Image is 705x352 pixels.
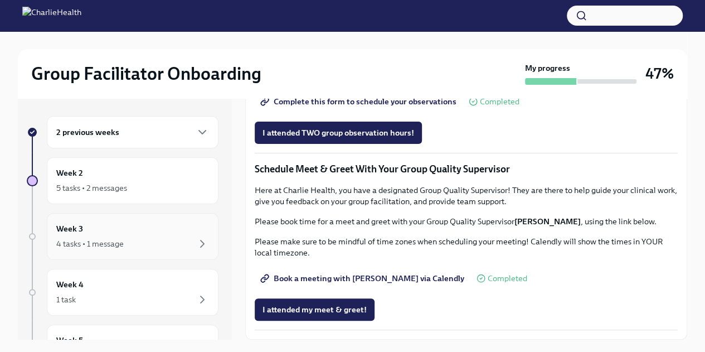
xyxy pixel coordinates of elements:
[255,298,375,321] button: I attended my meet & greet!
[56,167,83,179] h6: Week 2
[525,62,570,74] strong: My progress
[56,278,84,291] h6: Week 4
[262,127,414,138] span: I attended TWO group observation hours!
[56,182,127,194] div: 5 tasks • 2 messages
[56,238,124,249] div: 4 tasks • 1 message
[56,334,83,346] h6: Week 5
[56,126,119,138] h6: 2 previous weeks
[56,294,76,305] div: 1 task
[255,216,678,227] p: Please book time for a meet and greet with your Group Quality Supervisor , using the link below.
[255,90,464,113] a: Complete this form to schedule your observations
[255,162,678,176] p: Schedule Meet & Greet With Your Group Quality Supervisor
[56,223,83,235] h6: Week 3
[488,274,527,283] span: Completed
[255,185,678,207] p: Here at Charlie Health, you have a designated Group Quality Supervisor! They are there to help gu...
[27,157,218,204] a: Week 25 tasks • 2 messages
[27,213,218,260] a: Week 34 tasks • 1 message
[255,267,472,290] a: Book a meeting with [PERSON_NAME] via Calendly
[255,236,678,258] p: Please make sure to be mindful of time zones when scheduling your meeting! Calendly will show the...
[645,64,674,84] h3: 47%
[262,96,456,107] span: Complete this form to schedule your observations
[31,62,261,85] h2: Group Facilitator Onboarding
[514,216,581,226] strong: [PERSON_NAME]
[480,98,519,106] span: Completed
[262,273,464,284] span: Book a meeting with [PERSON_NAME] via Calendly
[27,269,218,316] a: Week 41 task
[22,7,81,25] img: CharlieHealth
[47,116,218,148] div: 2 previous weeks
[255,122,422,144] button: I attended TWO group observation hours!
[262,304,367,315] span: I attended my meet & greet!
